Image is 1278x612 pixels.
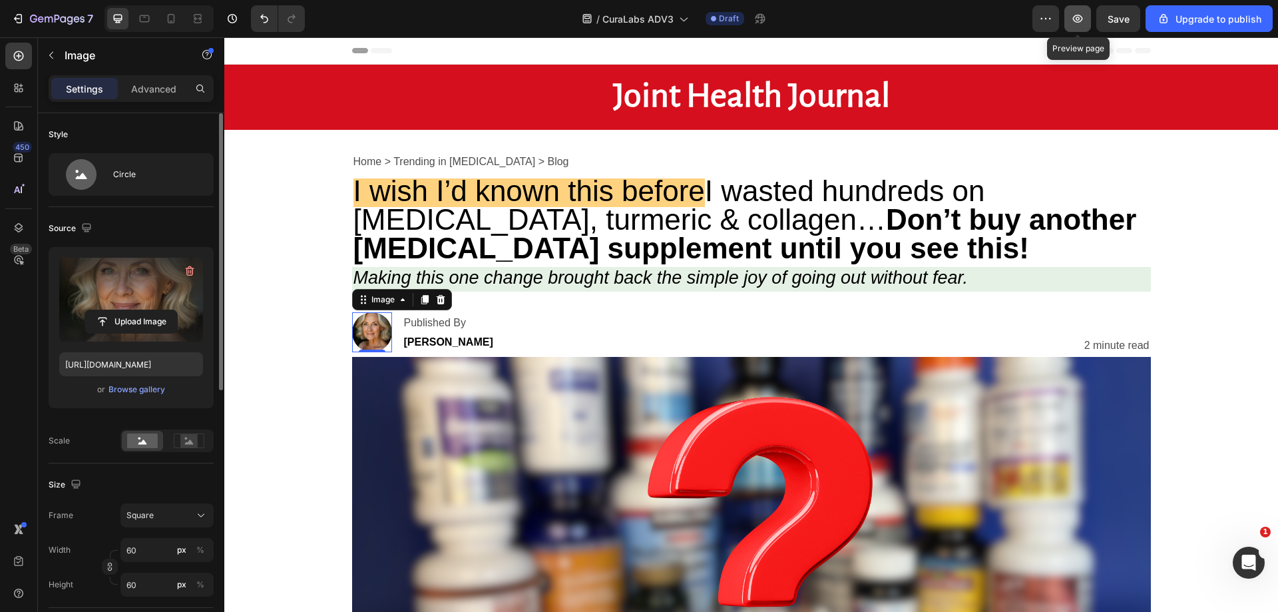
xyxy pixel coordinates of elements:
[596,12,600,26] span: /
[5,5,99,32] button: 7
[129,137,481,170] span: I wish I’d known this before
[131,82,176,96] p: Advanced
[59,352,203,376] input: https://example.com/image.jpg
[49,509,73,521] label: Frame
[180,299,269,310] strong: [PERSON_NAME]
[85,310,178,334] button: Upload Image
[129,115,925,135] p: Home > Trending in [MEDICAL_DATA] > Blog
[97,382,105,398] span: or
[1108,13,1130,25] span: Save
[177,579,186,591] div: px
[120,503,214,527] button: Square
[120,538,214,562] input: px%
[128,275,168,315] img: gempages_583587919701214019-fc88d3fb-7604-4882-96e7-8eec4f633640.webp
[49,579,73,591] label: Height
[108,383,166,396] button: Browse gallery
[10,244,32,254] div: Beta
[1233,547,1265,579] iframe: Intercom live chat
[1157,12,1261,26] div: Upgrade to publish
[719,13,739,25] span: Draft
[66,82,103,96] p: Settings
[49,544,71,556] label: Width
[389,41,666,77] strong: Joint Health Journal
[251,5,305,32] div: Undo/Redo
[1146,5,1273,32] button: Upgrade to publish
[49,129,68,141] div: Style
[49,220,95,238] div: Source
[174,577,190,593] button: %
[129,137,913,227] span: I wasted hundreds on [MEDICAL_DATA], turmeric & collagen…
[49,476,84,494] div: Size
[602,12,674,26] span: CuraLabs ADV3
[192,542,208,558] button: px
[196,544,204,556] div: %
[13,142,32,153] div: 450
[129,230,744,250] i: Making this one change brought back the simple joy of going out without fear.
[108,384,165,396] div: Browse gallery
[224,37,1278,612] iframe: Design area
[174,542,190,558] button: %
[129,166,913,227] strong: Don’t buy another [MEDICAL_DATA] supplement until you see this!
[87,11,93,27] p: 7
[1260,527,1271,537] span: 1
[177,544,186,556] div: px
[113,159,194,190] div: Circle
[120,573,214,597] input: px%
[49,435,70,447] div: Scale
[192,577,208,593] button: px
[65,47,178,63] p: Image
[144,256,173,268] div: Image
[1096,5,1140,32] button: Save
[860,303,925,314] p: 2 minute read
[180,276,269,315] p: Published By
[196,579,204,591] div: %
[859,302,927,315] div: Rich Text Editor. Editing area: main
[126,509,154,521] span: Square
